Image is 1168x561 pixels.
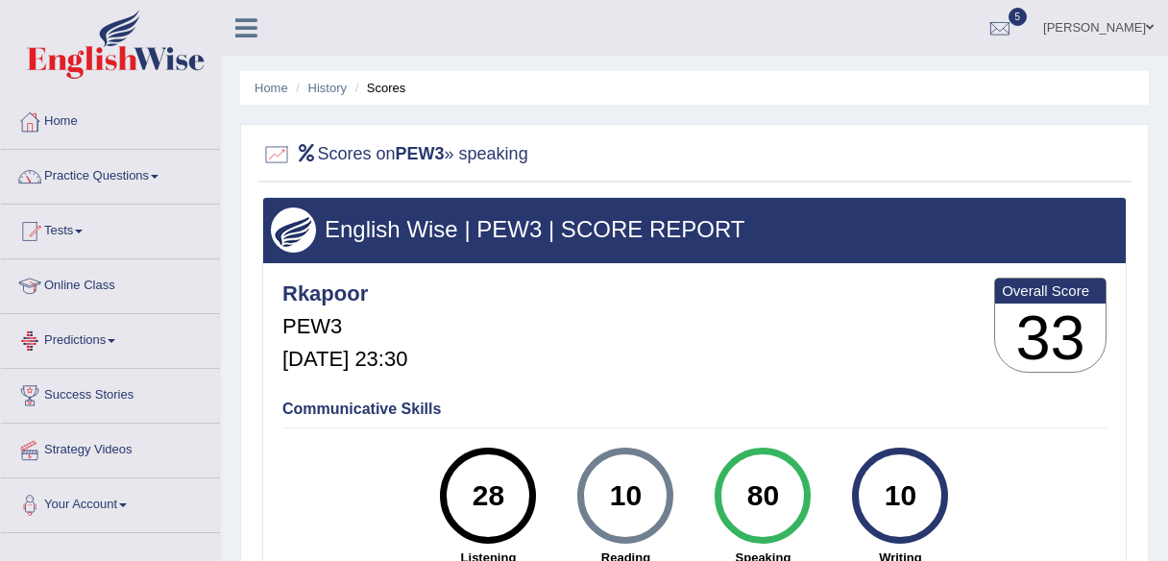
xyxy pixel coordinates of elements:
[865,455,936,536] div: 10
[1,314,220,362] a: Predictions
[282,348,407,371] h5: [DATE] 23:30
[453,455,523,536] div: 28
[1002,282,1099,299] b: Overall Score
[282,315,407,338] h5: PEW3
[271,217,1118,242] h3: English Wise | PEW3 | SCORE REPORT
[1,259,220,307] a: Online Class
[1,369,220,417] a: Success Stories
[1,424,220,472] a: Strategy Videos
[271,207,316,253] img: wings.png
[351,79,406,97] li: Scores
[728,455,798,536] div: 80
[1,150,220,198] a: Practice Questions
[1009,8,1028,26] span: 5
[262,140,528,169] h2: Scores on » speaking
[591,455,661,536] div: 10
[282,401,1107,418] h4: Communicative Skills
[282,282,407,305] h4: Rkapoor
[1,95,220,143] a: Home
[995,304,1106,373] h3: 33
[308,81,347,95] a: History
[1,205,220,253] a: Tests
[396,144,445,163] b: PEW3
[255,81,288,95] a: Home
[1,478,220,526] a: Your Account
